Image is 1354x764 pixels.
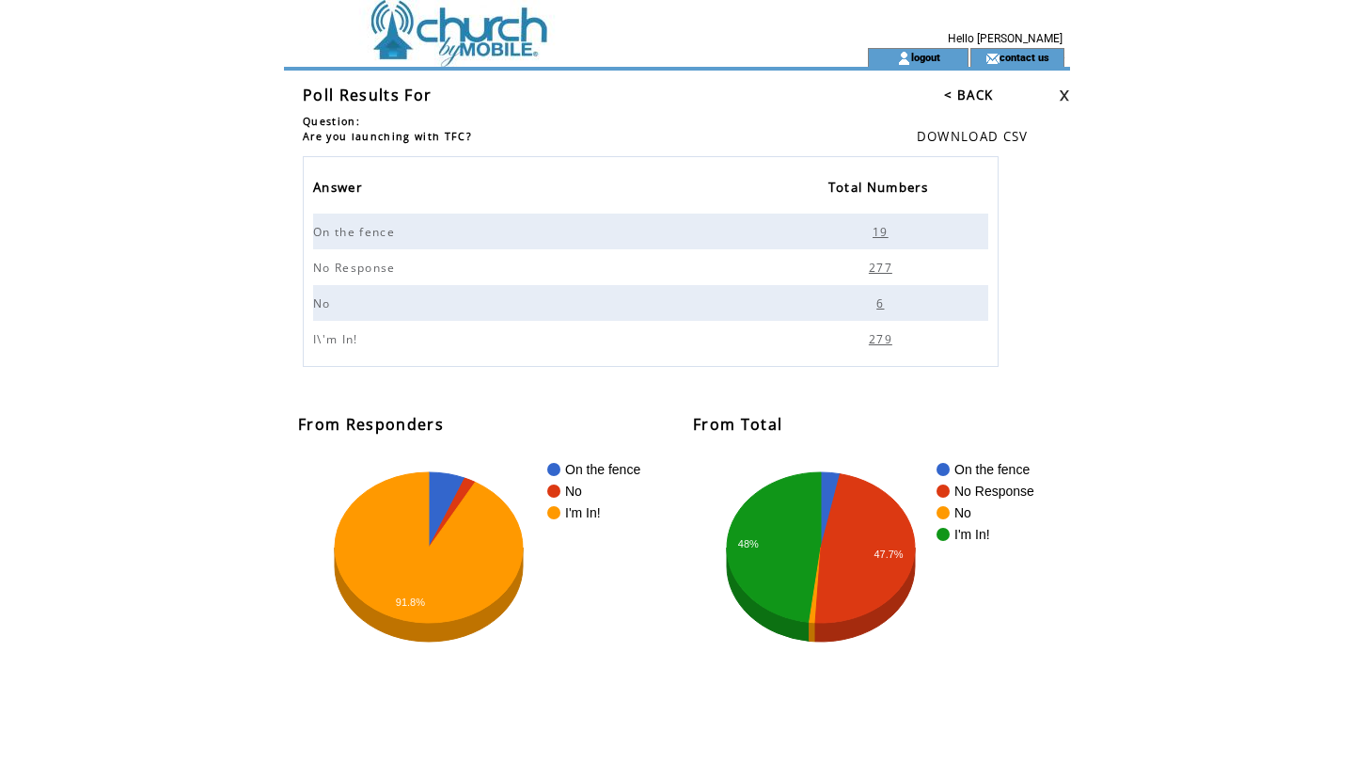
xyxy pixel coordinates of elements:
span: Total Numbers [828,174,933,205]
span: Are you launching with TFC? [303,130,472,143]
span: From Total [693,414,782,435]
span: No Response [313,260,401,276]
a: logout [911,51,940,63]
span: 277 [869,260,897,276]
span: 279 [869,331,897,347]
span: Answer [313,174,367,205]
span: Hello [PERSON_NAME] [948,32,1063,45]
span: Poll Results For [303,85,432,105]
span: No [313,295,336,311]
svg: A chart. [298,454,684,689]
text: I'm In! [954,527,990,542]
text: No [565,484,582,499]
svg: A chart. [693,454,1070,689]
a: 19 [871,224,895,237]
a: Total Numbers [828,174,937,205]
text: 91.8% [396,597,425,608]
a: 277 [867,260,899,273]
text: On the fence [954,462,1030,477]
span: Question: [303,115,360,128]
a: contact us [1000,51,1049,63]
a: DOWNLOAD CSV [917,128,1029,145]
img: contact_us_icon.gif [985,51,1000,66]
text: 47.7% [874,549,903,560]
img: account_icon.gif [897,51,911,66]
span: On the fence [313,224,400,240]
text: No [954,505,971,520]
a: 6 [874,295,890,309]
text: I'm In! [565,505,601,520]
span: 6 [876,295,889,311]
span: From Responders [298,414,444,435]
span: I\'m In! [313,331,363,347]
text: No Response [954,484,1034,499]
a: < BACK [944,87,993,103]
text: 48% [738,538,759,549]
a: Answer [313,174,371,205]
text: On the fence [565,462,640,477]
span: 19 [873,224,893,240]
a: 279 [867,331,899,344]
